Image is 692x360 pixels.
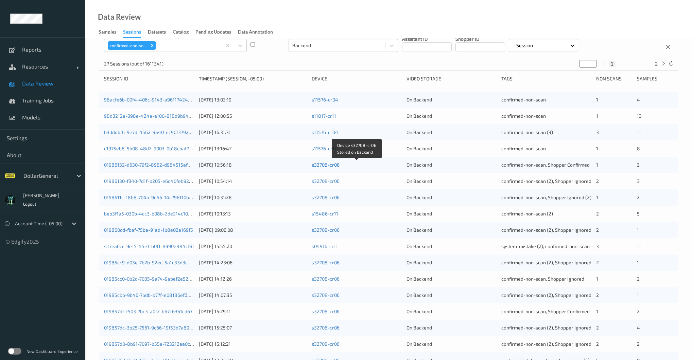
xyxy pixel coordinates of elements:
span: confirmed-non-scan (2), Shopper Ignored, Shopper Confirmed [501,227,635,233]
span: 2 [596,325,599,330]
div: On Backend [406,162,497,168]
span: 2 [596,341,599,347]
div: On Backend [406,308,497,315]
span: confirmed-non-scan (2) [501,211,553,216]
div: Data Annotation [238,29,273,37]
a: 98d3212e-398e-424e-a100-818d9b948846 [104,113,201,119]
a: beb3f1a5-030b-4cc3-b08b-2de214c10d63 [104,211,196,216]
span: confirmed-non-scan (2), Shopper Ignored (2), Shopper Confirmed (2) [501,178,650,184]
span: 2 [596,260,599,265]
a: s32708-cr06 [312,162,340,168]
span: 2 [637,276,640,282]
span: 8 [637,146,640,151]
div: [DATE] 10:31:28 [199,194,307,201]
span: confirmed-non-scan (2), Shopper Ignored, Shopper Confirmed [501,341,635,347]
span: 3 [596,243,599,249]
a: 01985cbb-9b46-7bdb-b77f-e08186ef2428 [104,292,196,298]
span: confirmed-non-scan (2), Shopper Ignored (2), Shopper Confirmed (2) [501,325,650,330]
div: On Backend [406,276,497,282]
div: [DATE] 12:00:55 [199,113,307,119]
a: s32708-cr06 [312,341,340,347]
a: s11576-cr04 [312,129,338,135]
span: 13 [637,113,642,119]
div: On Backend [406,96,497,103]
span: confirmed-non-scan, Shopper Confirmed [501,162,590,168]
div: [DATE] 14:07:35 [199,292,307,299]
a: s32708-cr06 [312,178,340,184]
a: b3ddd6f6-9e7d-4562-9a40-ec90f3792c91 [104,129,196,135]
span: 11 [637,129,641,135]
a: c1975eb8-5b08-48d2-9003-0b18cbaf773f [104,146,196,151]
span: 2 [637,341,640,347]
span: 2 [637,162,640,168]
span: confirmed-non-scan (2), Shopper Ignored, Shopper Confirmed [501,260,635,265]
div: Data Review [98,14,141,20]
div: Device [312,75,402,82]
div: Video Storage [406,75,497,82]
div: On Backend [406,194,497,201]
a: Data Annotation [238,27,280,37]
span: confirmed-non-scan [501,146,546,151]
div: Samples [99,29,116,37]
span: system-mistake (2), confirmed-non-scan [501,243,590,249]
span: 1 [596,194,598,200]
span: 11 [637,243,641,249]
p: Shopper ID [455,36,505,42]
a: 01985cc0-0b2d-7035-9a74-9ebef2e525bf [104,276,195,282]
span: 2 [596,292,599,298]
div: [DATE] 09:06:08 [199,227,307,233]
span: 1 [596,97,598,102]
a: 0198611c-18b8-704a-9d56-14c798f10b0e [104,194,194,200]
a: 01986132-d630-79f2-8962-d984515afbb3 [104,162,196,168]
div: [DATE] 15:12:21 [199,341,307,347]
div: Remove confirmed-non-scan [149,41,156,50]
a: 019857df-f503-7bc3-a0f2-b67c6361cd67 [104,308,192,314]
a: Samples [99,27,123,37]
div: [DATE] 13:16:42 [199,145,307,152]
span: 3 [637,178,640,184]
a: Pending Updates [195,27,238,37]
span: 2 [596,211,599,216]
div: [DATE] 15:29:11 [199,308,307,315]
a: 417ea6cc-9e15-45e1-b0f1-8990e884cf9f [104,243,194,249]
span: 1 [596,146,598,151]
a: s32708-cr06 [312,325,340,330]
a: 019860cd-fbef-75ba-91ad-1b8e02a169f5 [104,227,193,233]
button: 1 [609,61,616,67]
div: confirmed-non-scan [108,41,149,50]
div: On Backend [406,292,497,299]
span: 2 [637,308,640,314]
div: On Backend [406,210,497,217]
span: 1 [596,162,598,168]
div: [DATE] 10:54:14 [199,178,307,185]
div: [DATE] 10:56:18 [199,162,307,168]
a: 01985cc9-d03e-7b2b-92ec-5a1c33d3ce8d [104,260,196,265]
span: 2 [596,178,599,184]
a: s11817-cr11 [312,113,336,119]
div: On Backend [406,259,497,266]
p: Session [514,42,535,49]
button: 2 [653,61,660,67]
span: 3 [596,129,599,135]
div: On Backend [406,129,497,136]
p: Assistant ID [402,36,452,42]
div: Datasets [148,29,166,37]
div: On Backend [406,113,497,119]
div: [DATE] 14:12:26 [199,276,307,282]
span: confirmed-non-scan, Shopper Ignored (2) [501,194,591,200]
span: 2 [596,227,599,233]
span: 1 [596,276,598,282]
span: 1 [596,308,598,314]
span: 1 [637,260,639,265]
div: [DATE] 15:25:07 [199,324,307,331]
span: confirmed-non-scan [501,97,546,102]
div: [DATE] 14:23:06 [199,259,307,266]
div: Catalog [173,29,189,37]
div: [DATE] 16:31:31 [199,129,307,136]
div: Pending Updates [195,29,231,37]
span: confirmed-non-scan, Shopper Ignored [501,276,584,282]
div: [DATE] 13:02:19 [199,96,307,103]
a: s32708-cr06 [312,260,340,265]
div: [DATE] 15:55:20 [199,243,307,250]
div: Non Scans [596,75,632,82]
